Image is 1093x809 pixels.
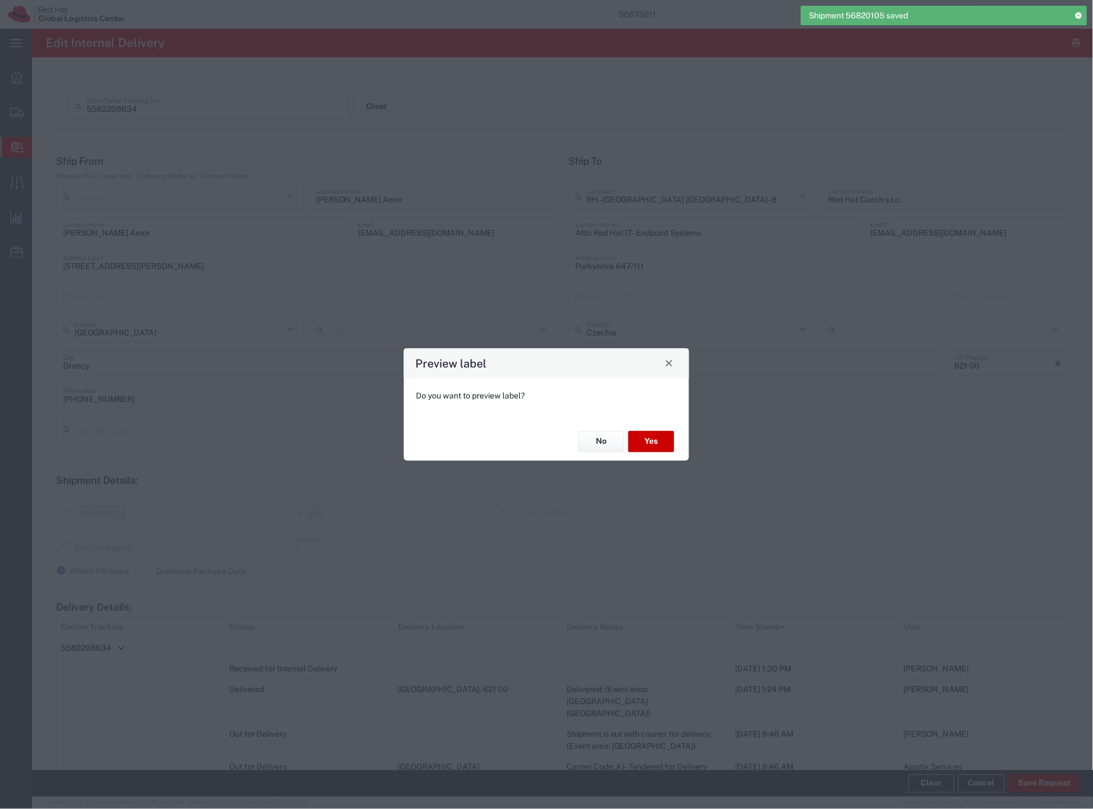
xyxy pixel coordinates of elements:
[628,431,674,452] button: Yes
[661,355,677,371] button: Close
[416,390,677,402] p: Do you want to preview label?
[416,355,487,372] h4: Preview label
[579,431,624,452] button: No
[809,10,909,22] span: Shipment 56820105 saved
